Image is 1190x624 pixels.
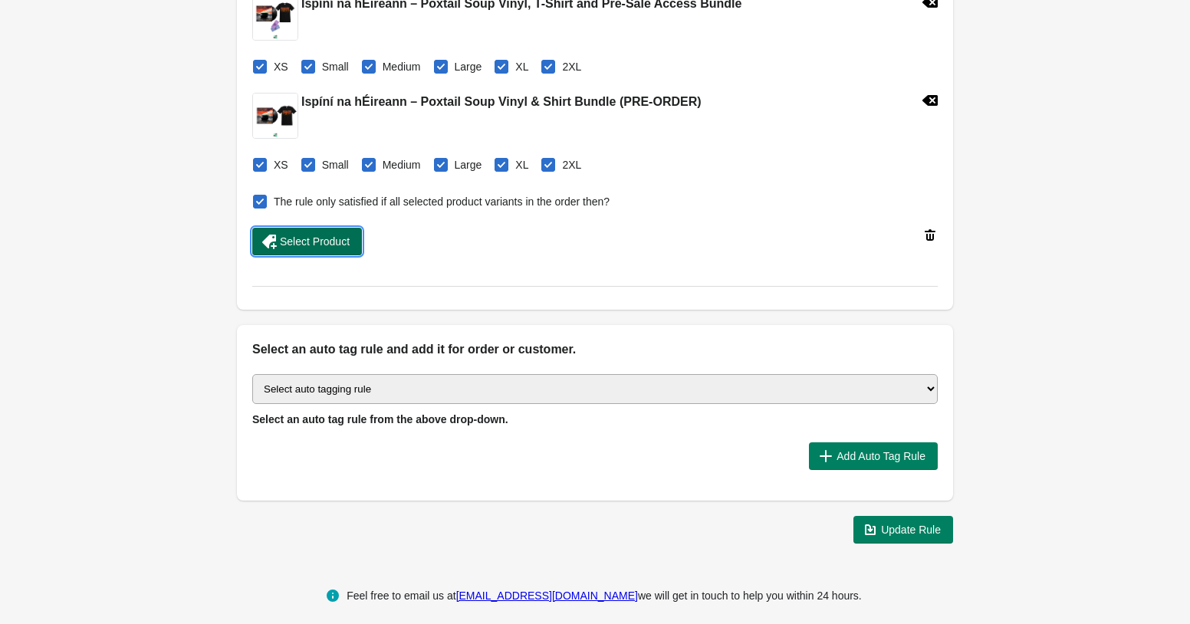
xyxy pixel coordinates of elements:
span: Large [455,157,482,172]
span: Add Auto Tag Rule [837,450,925,462]
button: Add Auto Tag Rule [809,442,938,470]
span: XL [515,157,528,172]
a: [EMAIL_ADDRESS][DOMAIN_NAME] [456,590,638,602]
button: Select Product [252,228,362,255]
span: XL [515,59,528,74]
span: Update Rule [881,524,941,536]
span: Select an auto tag rule from the above drop-down. [252,413,508,425]
span: Medium [383,157,421,172]
span: Large [455,59,482,74]
span: 2XL [562,59,581,74]
span: Small [322,59,349,74]
span: Medium [383,59,421,74]
span: XS [274,59,288,74]
span: XS [274,157,288,172]
span: The rule only satisfied if all selected product variants in the order then? [274,194,610,209]
h2: Select an auto tag rule and add it for order or customer. [252,340,938,359]
span: Small [322,157,349,172]
span: Select Product [280,235,350,248]
button: Update Rule [853,516,953,544]
span: 2XL [562,157,581,172]
div: Feel free to email us at we will get in touch to help you within 24 hours. [347,586,862,605]
h2: Ispíní na hÉireann – Poxtail Soup Vinyl & Shirt Bundle (PRE-ORDER) [301,93,702,111]
img: VinylBundleTemplateIMM.jpg [253,94,297,138]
